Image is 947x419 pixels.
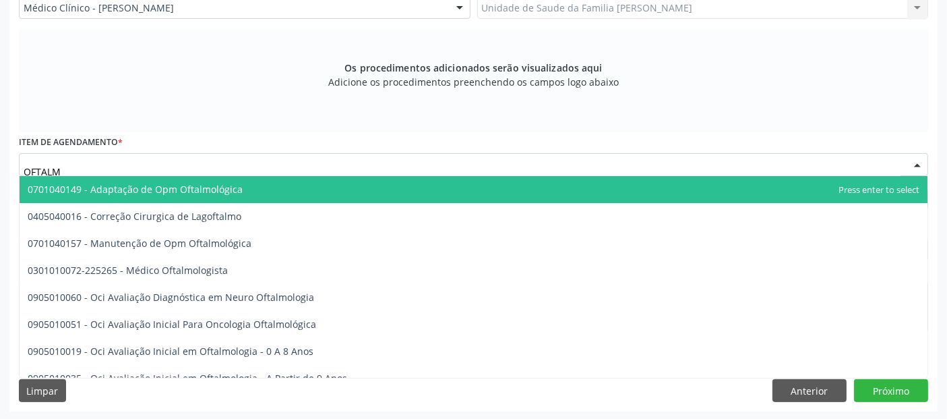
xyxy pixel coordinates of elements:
span: 0701040149 - Adaptação de Opm Oftalmológica [28,183,243,196]
label: Item de agendamento [19,132,123,153]
span: Os procedimentos adicionados serão visualizados aqui [344,61,602,75]
span: 0701040157 - Manutenção de Opm Oftalmológica [28,237,251,250]
span: 0905010051 - Oci Avaliação Inicial Para Oncologia Oftalmológica [28,318,316,331]
button: Anterior [772,379,847,402]
input: Buscar por procedimento [24,158,900,185]
span: 0301010072-225265 - Médico Oftalmologista [28,264,228,277]
span: 0905010019 - Oci Avaliação Inicial em Oftalmologia - 0 A 8 Anos [28,345,313,358]
span: Médico Clínico - [PERSON_NAME] [24,1,443,15]
span: 0905010060 - Oci Avaliação Diagnóstica em Neuro Oftalmologia [28,291,314,304]
button: Próximo [854,379,928,402]
span: 0405040016 - Correção Cirurgica de Lagoftalmo [28,210,241,223]
button: Limpar [19,379,66,402]
span: Adicione os procedimentos preenchendo os campos logo abaixo [328,75,619,89]
span: 0905010035 - Oci Avaliação Inicial em Oftalmologia - A Partir de 9 Anos [28,372,347,385]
